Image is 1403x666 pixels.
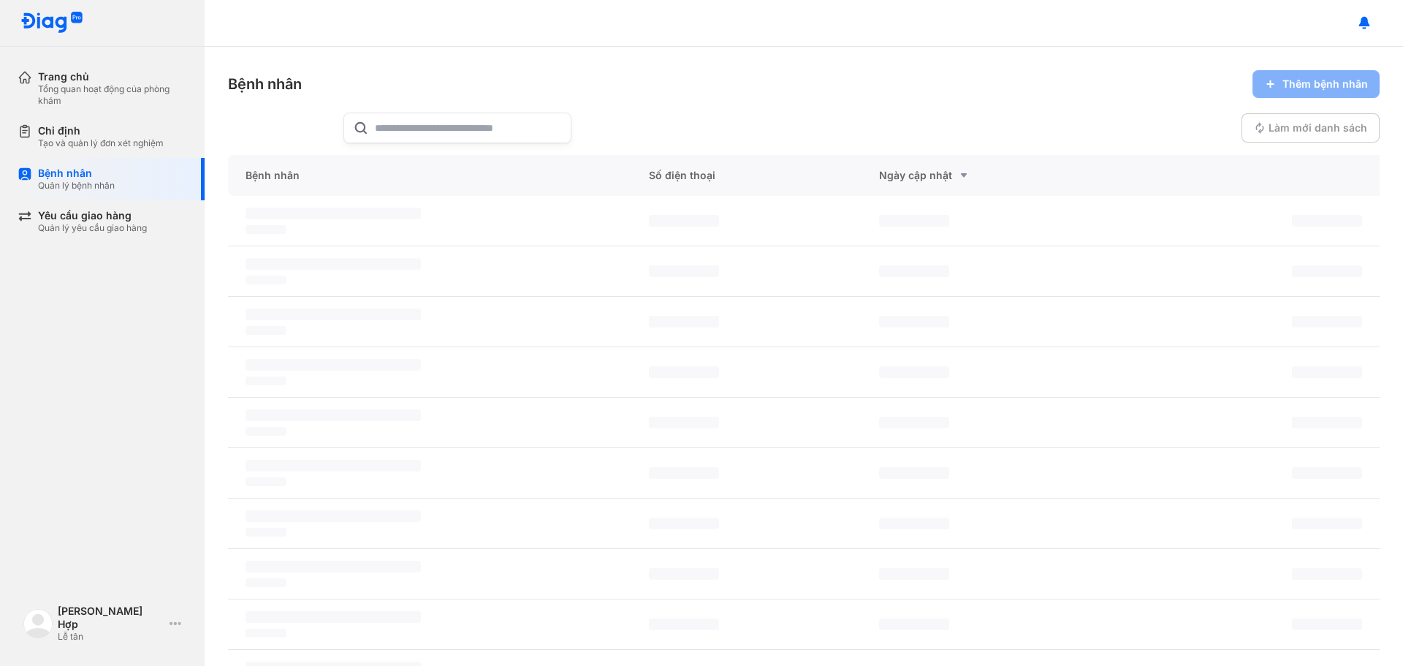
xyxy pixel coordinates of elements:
[1292,568,1362,580] span: ‌
[38,222,147,234] div: Quản lý yêu cầu giao hàng
[246,225,286,234] span: ‌
[246,460,421,472] span: ‌
[649,568,719,580] span: ‌
[1292,417,1362,428] span: ‌
[38,167,115,180] div: Bệnh nhân
[246,276,286,284] span: ‌
[246,510,421,522] span: ‌
[38,209,147,222] div: Yêu cầu giao hàng
[879,265,949,277] span: ‌
[649,215,719,227] span: ‌
[246,611,421,623] span: ‌
[1292,316,1362,328] span: ‌
[246,309,421,320] span: ‌
[649,316,719,328] span: ‌
[649,265,719,277] span: ‌
[1292,618,1362,630] span: ‌
[649,417,719,428] span: ‌
[879,618,949,630] span: ‌
[246,561,421,572] span: ‌
[246,376,286,385] span: ‌
[879,518,949,529] span: ‌
[246,326,286,335] span: ‌
[246,409,421,421] span: ‌
[246,528,286,537] span: ‌
[20,12,83,34] img: logo
[38,180,115,192] div: Quản lý bệnh nhân
[1292,366,1362,378] span: ‌
[1292,467,1362,479] span: ‌
[879,316,949,328] span: ‌
[879,215,949,227] span: ‌
[246,427,286,436] span: ‌
[246,208,421,219] span: ‌
[38,83,187,107] div: Tổng quan hoạt động của phòng khám
[246,359,421,371] span: ‌
[38,124,164,137] div: Chỉ định
[649,366,719,378] span: ‌
[1292,518,1362,529] span: ‌
[879,417,949,428] span: ‌
[1252,70,1380,98] button: Thêm bệnh nhân
[879,366,949,378] span: ‌
[58,605,164,631] div: [PERSON_NAME] Hợp
[631,155,862,196] div: Số điện thoại
[1242,113,1380,143] button: Làm mới danh sách
[38,137,164,149] div: Tạo và quản lý đơn xét nghiệm
[1269,121,1367,135] span: Làm mới danh sách
[228,155,631,196] div: Bệnh nhân
[38,70,187,83] div: Trang chủ
[23,609,53,638] img: logo
[246,629,286,637] span: ‌
[1282,77,1368,91] span: Thêm bệnh nhân
[649,467,719,479] span: ‌
[1292,265,1362,277] span: ‌
[246,578,286,587] span: ‌
[246,258,421,270] span: ‌
[879,467,949,479] span: ‌
[228,74,302,94] div: Bệnh nhân
[58,631,164,643] div: Lễ tân
[879,568,949,580] span: ‌
[649,618,719,630] span: ‌
[649,518,719,529] span: ‌
[879,167,1074,184] div: Ngày cập nhật
[246,477,286,486] span: ‌
[1292,215,1362,227] span: ‌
